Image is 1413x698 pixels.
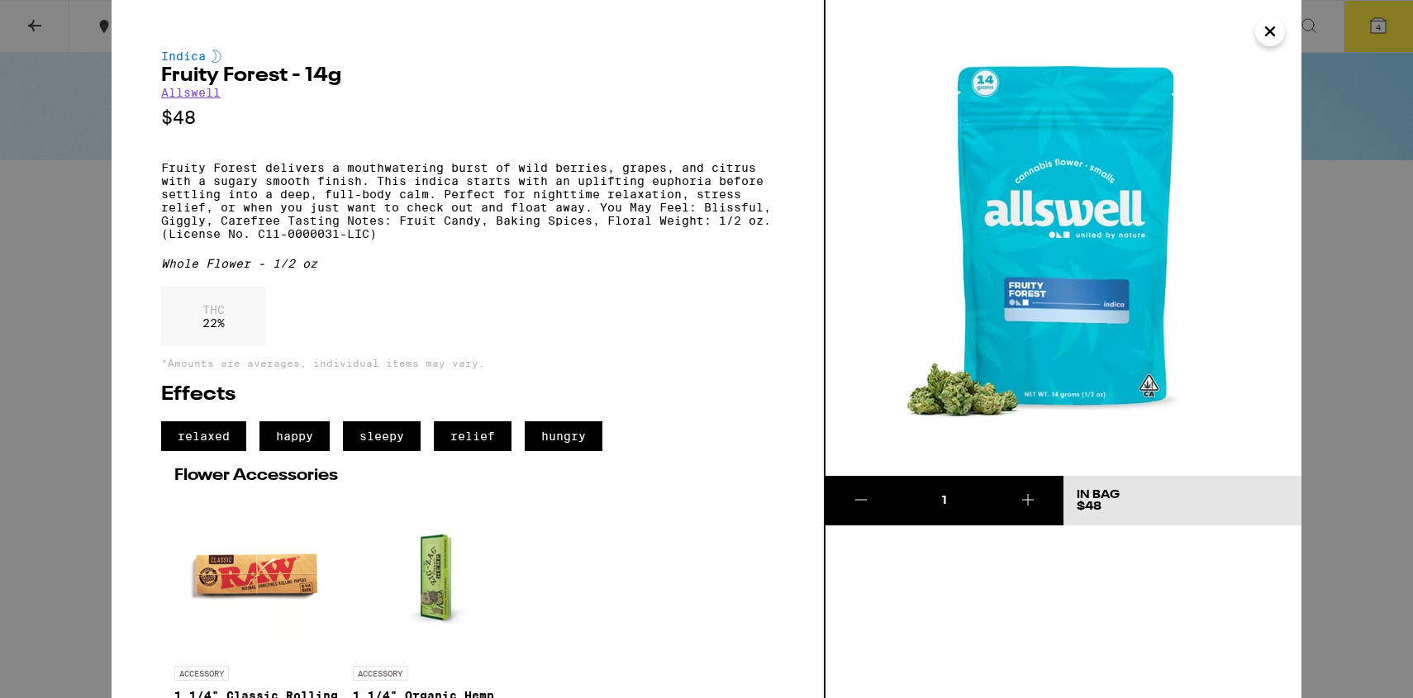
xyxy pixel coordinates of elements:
div: 22 % [161,287,266,346]
span: sleepy [343,421,421,451]
span: $48 [1077,501,1101,512]
p: THC [202,303,225,316]
p: *Amounts are averages, individual items may vary. [161,358,774,368]
img: RAW - 1 1/4" Classic Rolling Papers [174,492,340,658]
p: Fruity Forest delivers a mouthwatering burst of wild berries, grapes, and citrus with a sugary sm... [161,161,774,240]
span: Hi. Need any help? [10,12,119,25]
img: Zig-Zag - 1 1/4" Organic Hemp Papers [353,492,518,658]
p: $48 [161,107,774,128]
h2: Fruity Forest - 14g [161,66,774,86]
span: relief [434,421,511,451]
div: Indica [161,50,774,63]
div: Whole Flower - 1/2 oz [161,257,774,270]
img: indicaColor.svg [212,50,221,63]
h2: Effects [161,385,774,405]
span: relaxed [161,421,246,451]
button: In Bag$48 [1063,476,1301,525]
p: ACCESSORY [353,666,407,681]
span: hungry [525,421,602,451]
div: 1 [897,492,992,509]
h2: Flower Accessories [174,468,761,484]
p: ACCESSORY [174,666,229,681]
span: happy [259,421,330,451]
a: Allswell [161,86,221,99]
button: Close [1255,17,1285,46]
div: In Bag [1077,489,1120,501]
